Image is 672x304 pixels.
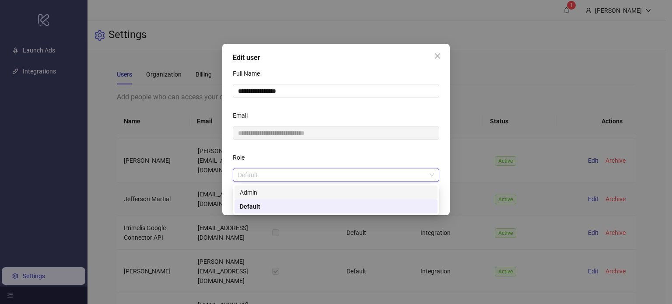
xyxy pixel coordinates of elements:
[434,52,441,59] span: close
[233,84,439,98] input: Full Name
[233,52,439,63] div: Edit user
[234,199,437,213] div: Default
[233,150,250,164] label: Role
[240,188,432,197] div: Admin
[233,126,439,140] input: Email
[238,168,434,182] span: Default
[430,49,444,63] button: Close
[234,185,437,199] div: Admin
[233,108,253,122] label: Email
[240,202,432,211] div: Default
[233,66,266,80] label: Full Name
